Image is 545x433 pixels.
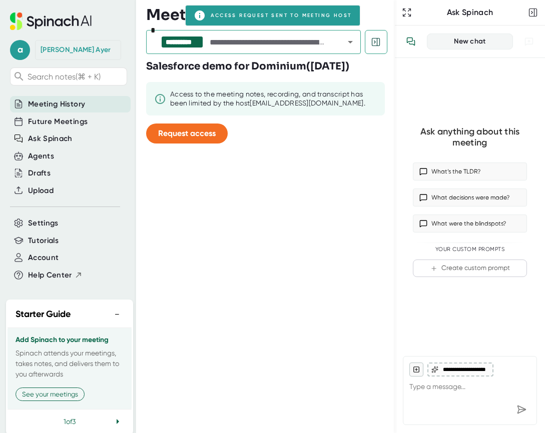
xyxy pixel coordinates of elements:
[158,128,216,138] span: Request access
[28,185,54,196] button: Upload
[28,150,54,162] button: Agents
[28,133,73,144] button: Ask Spinach
[28,252,59,263] button: Account
[413,214,527,232] button: What were the blindspots?
[28,116,88,127] button: Future Meetings
[433,37,506,46] div: New chat
[365,30,387,54] button: Hide meeting chat
[16,348,124,379] p: Spinach attends your meetings, takes notes, and delivers them to you afterwards
[10,40,30,60] span: a
[41,45,111,54] div: Aaron Ayer
[28,217,59,229] button: Settings
[413,259,527,277] button: Create custom prompt
[512,400,530,418] div: Send message
[16,307,71,321] h2: Starter Guide
[64,417,76,425] span: 1 of 3
[146,6,272,24] h3: Meeting History
[146,123,228,143] button: Request access
[28,98,85,110] button: Meeting History
[28,269,83,281] button: Help Center
[413,162,527,180] button: What’s the TLDR?
[146,59,349,74] h3: Salesforce demo for Dominium ( [DATE] )
[413,126,527,148] div: Ask anything about this meeting
[16,387,85,401] button: See your meetings
[413,188,527,206] button: What decisions were made?
[28,72,124,81] span: Search notes (⌘ + K)
[526,5,540,19] button: Close conversation sidebar
[414,7,526,17] div: Ask Spinach
[400,5,414,19] button: Expand to Ask Spinach page
[28,235,59,246] button: Tutorials
[170,90,377,107] div: Access to the meeting notes, recording, and transcript has been limited by the host [EMAIL_ADDRES...
[401,31,421,51] button: View conversation history
[16,336,124,344] h3: Add Spinach to your meeting
[413,246,527,253] div: Your Custom Prompts
[111,307,124,321] button: −
[343,35,357,49] button: Open
[28,167,51,179] button: Drafts
[28,269,72,281] span: Help Center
